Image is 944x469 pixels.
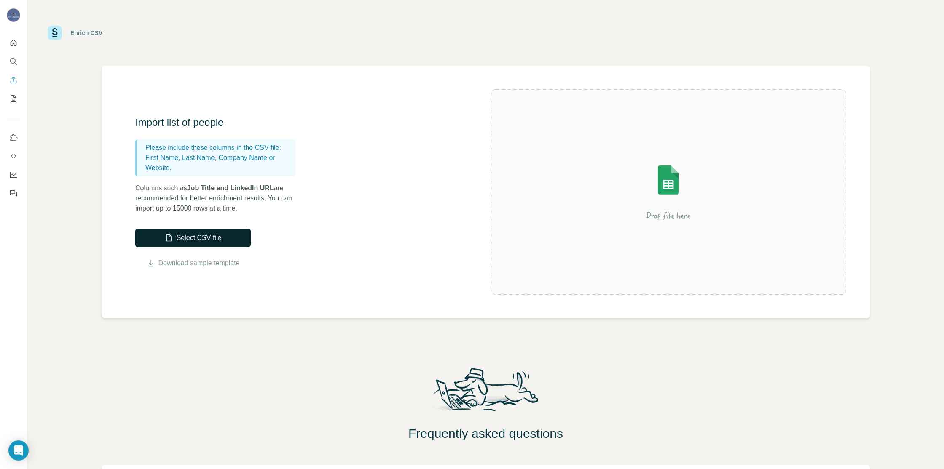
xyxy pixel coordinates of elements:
[48,26,62,40] img: Surfe Logo
[145,153,292,173] p: First Name, Last Name, Company Name or Website.
[70,29,102,37] div: Enrich CSV
[7,149,20,164] button: Use Surfe API
[425,365,547,419] img: Surfe Mascot Illustration
[7,72,20,88] button: Enrich CSV
[27,426,944,441] h2: Frequently asked questions
[135,258,251,268] button: Download sample template
[8,440,29,461] div: Open Intercom Messenger
[187,184,274,192] span: Job Title and LinkedIn URL
[593,141,744,242] img: Surfe Illustration - Drop file here or select below
[135,229,251,247] button: Select CSV file
[7,91,20,106] button: My lists
[145,143,292,153] p: Please include these columns in the CSV file:
[7,167,20,182] button: Dashboard
[158,258,240,268] a: Download sample template
[135,116,304,129] h3: Import list of people
[7,8,20,22] img: Avatar
[135,183,304,213] p: Columns such as are recommended for better enrichment results. You can import up to 15000 rows at...
[7,186,20,201] button: Feedback
[7,130,20,145] button: Use Surfe on LinkedIn
[7,54,20,69] button: Search
[7,35,20,51] button: Quick start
